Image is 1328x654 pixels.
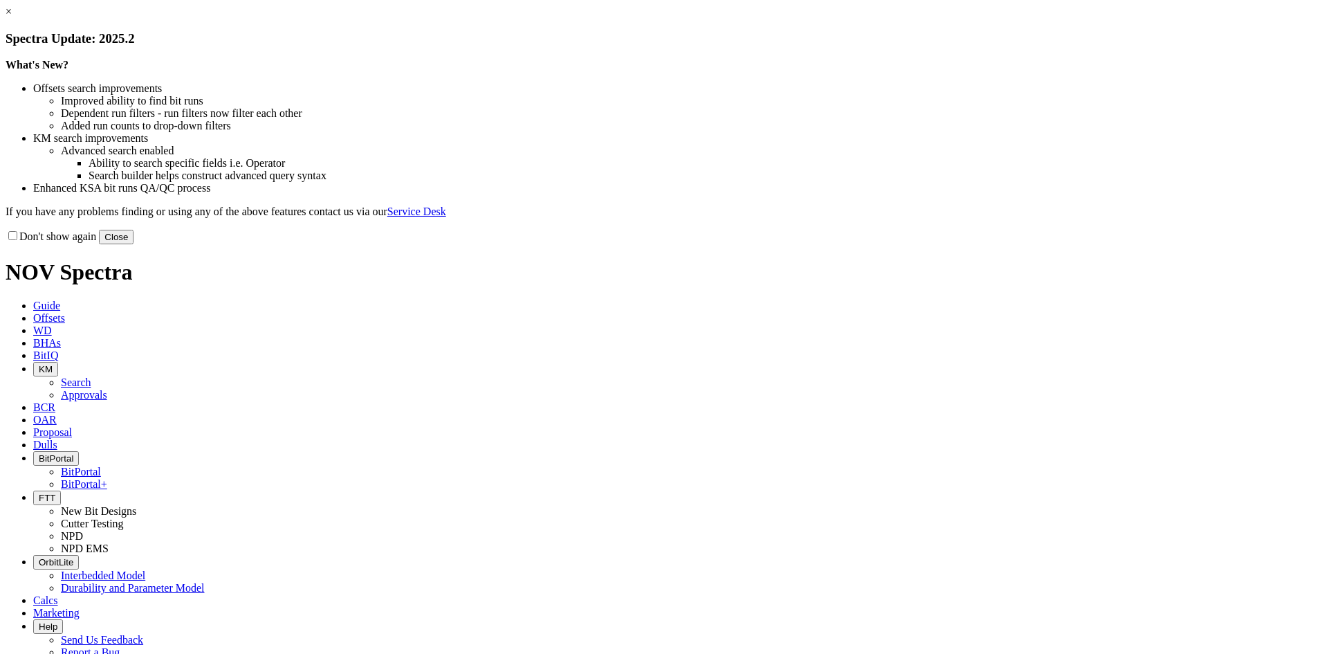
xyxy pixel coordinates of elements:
[6,230,96,242] label: Don't show again
[61,543,109,554] a: NPD EMS
[33,414,57,426] span: OAR
[8,231,17,240] input: Don't show again
[6,59,68,71] strong: What's New?
[61,530,83,542] a: NPD
[61,582,205,594] a: Durability and Parameter Model
[33,349,58,361] span: BitIQ
[61,518,124,529] a: Cutter Testing
[61,389,107,401] a: Approvals
[33,594,58,606] span: Calcs
[39,493,55,503] span: FTT
[61,145,1322,157] li: Advanced search enabled
[61,95,1322,107] li: Improved ability to find bit runs
[61,466,101,478] a: BitPortal
[89,170,1322,182] li: Search builder helps construct advanced query syntax
[387,206,446,217] a: Service Desk
[6,6,12,17] a: ×
[89,157,1322,170] li: Ability to search specific fields i.e. Operator
[61,478,107,490] a: BitPortal+
[39,621,57,632] span: Help
[33,82,1322,95] li: Offsets search improvements
[33,300,60,311] span: Guide
[61,505,136,517] a: New Bit Designs
[6,260,1322,285] h1: NOV Spectra
[33,132,1322,145] li: KM search improvements
[33,312,65,324] span: Offsets
[33,337,61,349] span: BHAs
[33,182,1322,194] li: Enhanced KSA bit runs QA/QC process
[33,325,52,336] span: WD
[33,401,55,413] span: BCR
[61,570,145,581] a: Interbedded Model
[61,634,143,646] a: Send Us Feedback
[33,607,80,619] span: Marketing
[39,364,53,374] span: KM
[6,31,1322,46] h3: Spectra Update: 2025.2
[39,557,73,567] span: OrbitLite
[99,230,133,244] button: Close
[33,439,57,451] span: Dulls
[6,206,1322,218] p: If you have any problems finding or using any of the above features contact us via our
[61,107,1322,120] li: Dependent run filters - run filters now filter each other
[61,120,1322,132] li: Added run counts to drop-down filters
[33,426,72,438] span: Proposal
[39,453,73,464] span: BitPortal
[61,376,91,388] a: Search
